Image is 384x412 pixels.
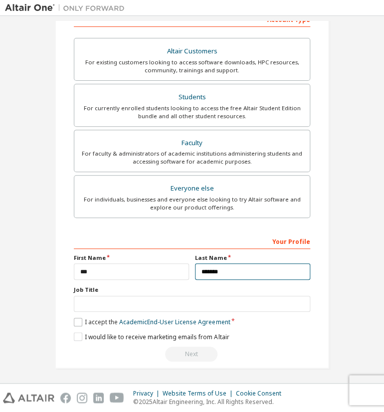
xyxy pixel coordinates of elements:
[80,104,304,120] div: For currently enrolled students looking to access the free Altair Student Edition bundle and all ...
[3,393,54,403] img: altair_logo.svg
[74,233,310,249] div: Your Profile
[80,136,304,150] div: Faculty
[119,318,230,326] a: Academic End-User License Agreement
[93,393,104,403] img: linkedin.svg
[80,58,304,74] div: For existing customers looking to access software downloads, HPC resources, community, trainings ...
[5,3,130,13] img: Altair One
[74,347,310,362] div: Read and acccept EULA to continue
[74,318,230,326] label: I accept the
[60,393,71,403] img: facebook.svg
[133,390,163,398] div: Privacy
[77,393,87,403] img: instagram.svg
[110,393,124,403] img: youtube.svg
[80,182,304,196] div: Everyone else
[163,390,236,398] div: Website Terms of Use
[74,332,229,341] label: I would like to receive marketing emails from Altair
[195,254,310,262] label: Last Name
[74,254,189,262] label: First Name
[80,196,304,211] div: For individuals, businesses and everyone else looking to try Altair software and explore our prod...
[74,286,310,294] label: Job Title
[80,90,304,104] div: Students
[80,44,304,58] div: Altair Customers
[133,398,287,406] p: © 2025 Altair Engineering, Inc. All Rights Reserved.
[80,150,304,166] div: For faculty & administrators of academic institutions administering students and accessing softwa...
[236,390,287,398] div: Cookie Consent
